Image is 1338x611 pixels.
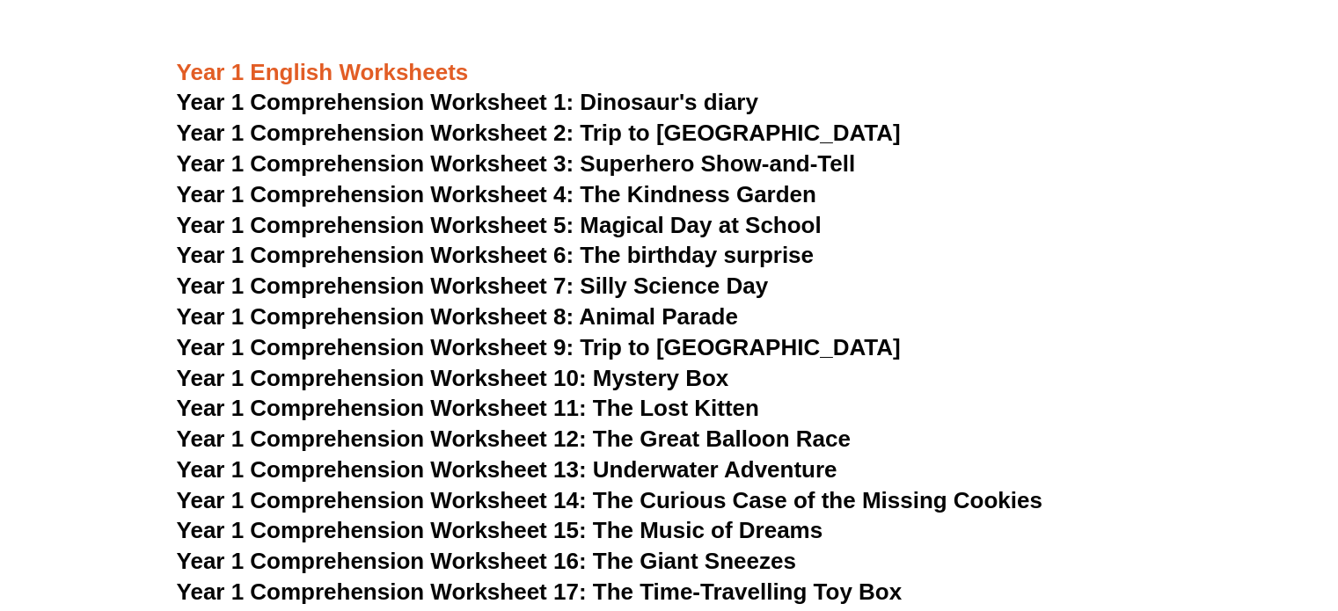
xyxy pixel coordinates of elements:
[177,548,796,574] a: Year 1 Comprehension Worksheet 16: The Giant Sneezes
[177,426,851,452] a: Year 1 Comprehension Worksheet 12: The Great Balloon Race
[177,120,901,146] a: Year 1 Comprehension Worksheet 2: Trip to [GEOGRAPHIC_DATA]
[177,487,1042,513] a: Year 1 Comprehension Worksheet 14: The Curious Case of the Missing Cookies
[1045,413,1338,611] iframe: Chat Widget
[177,212,822,238] a: Year 1 Comprehension Worksheet 5: Magical Day at School
[177,365,729,391] a: Year 1 Comprehension Worksheet 10: Mystery Box
[177,58,1162,88] h3: Year 1 English Worksheets
[177,578,903,605] a: Year 1 Comprehension Worksheet 17: The Time-Travelling Toy Box
[177,89,758,115] a: Year 1 Comprehension Worksheet 1: Dinosaur's diary
[177,456,837,483] a: Year 1 Comprehension Worksheet 13: Underwater Adventure
[177,242,814,268] a: Year 1 Comprehension Worksheet 6: The birthday surprise
[177,303,738,330] a: Year 1 Comprehension Worksheet 8: Animal Parade
[177,517,823,543] a: Year 1 Comprehension Worksheet 15: The Music of Dreams
[177,150,856,177] a: Year 1 Comprehension Worksheet 3: Superhero Show-and-Tell
[177,395,759,421] a: Year 1 Comprehension Worksheet 11: The Lost Kitten
[177,334,901,360] a: Year 1 Comprehension Worksheet 9: Trip to [GEOGRAPHIC_DATA]
[177,181,816,207] a: Year 1 Comprehension Worksheet 4: The Kindness Garden
[177,273,769,299] a: Year 1 Comprehension Worksheet 7: Silly Science Day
